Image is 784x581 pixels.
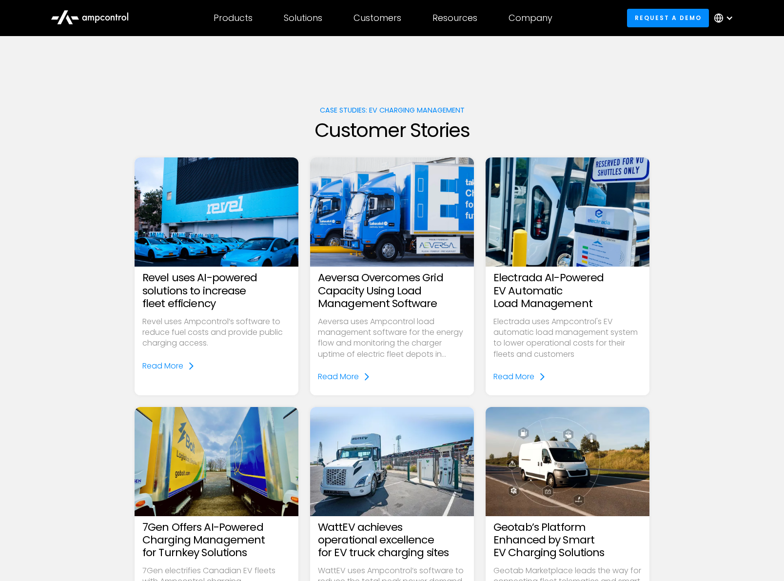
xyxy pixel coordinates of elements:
h3: Geotab’s Platform Enhanced by Smart EV Charging Solutions [493,521,642,560]
a: Read More [493,371,546,382]
h3: Revel uses AI-powered solutions to increase fleet efficiency [142,271,291,310]
div: Read More [493,371,534,382]
h1: Case Studies: EV charging management [135,106,649,115]
div: Customers [353,13,401,23]
div: Resources [432,13,477,23]
h3: 7Gen Offers AI-Powered Charging Management for Turnkey Solutions [142,521,291,560]
h3: Electrada AI-Powered EV Automatic Load Management [493,271,642,310]
a: Read More [142,361,195,371]
p: Electrada uses Ampcontrol's EV automatic load management system to lower operational costs for th... [493,316,642,360]
div: Read More [318,371,359,382]
h3: Aeversa Overcomes Grid Capacity Using Load Management Software [318,271,466,310]
div: Solutions [284,13,322,23]
p: Aeversa uses Ampcontrol load management software for the energy flow and monitoring the charger u... [318,316,466,360]
h3: WattEV achieves operational excellence for EV truck charging sites [318,521,466,560]
p: Revel uses Ampcontrol’s software to reduce fuel costs and provide public charging access. [142,316,291,349]
div: Products [214,13,253,23]
a: Read More [318,371,371,382]
div: Company [509,13,552,23]
a: Request a demo [627,9,709,27]
div: Read More [142,361,183,371]
h2: Customer Stories [135,118,649,142]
